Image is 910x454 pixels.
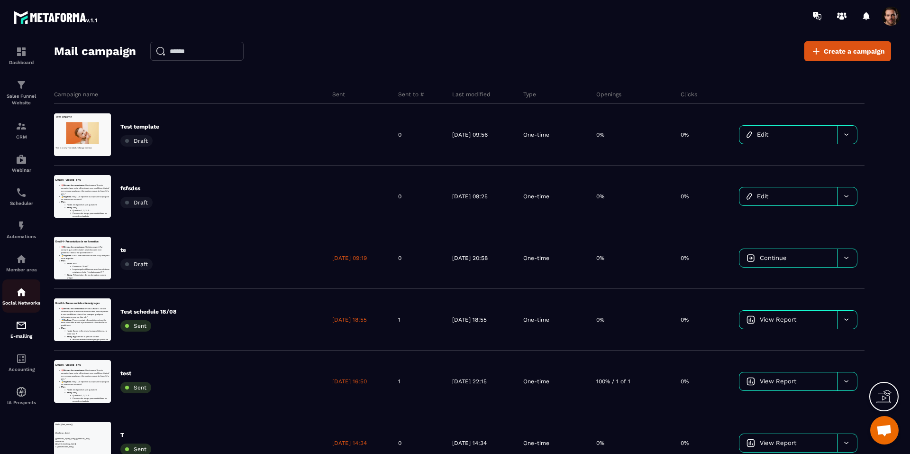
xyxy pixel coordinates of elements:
[16,79,27,91] img: formation
[452,378,487,385] p: [DATE] 22:15
[43,104,185,122] li: : Ils ont enfin résolu leurs problèmes - à votre tour ?
[16,353,27,364] img: accountant
[2,346,40,379] a: accountantaccountantAccounting
[2,279,40,313] a: social-networksocial-networkSocial Networks
[757,131,768,138] span: Edit
[2,147,40,180] a: automationsautomationsWebinar
[62,104,185,122] li: La principale différence avec les solutions existantes (côté “révolutionnaire”) ?
[5,12,185,22] h3: Email 4 - Présentation de ma formation
[2,334,40,339] p: E-mailing
[24,86,38,93] strong: Plan
[120,431,151,439] p: T
[681,439,689,447] p: 0%
[62,132,185,160] li: Mise en avant de témoignages positif de personnes ayant bénéficié des solutions du CTA désiré
[43,122,185,187] li: : Présentation de ma formation comme unique
[757,193,768,200] span: Edit
[62,122,185,141] li: Combien de temps pour rentabiliser ou avoir des résultats
[32,67,57,75] strong: Big Idea
[43,123,60,130] strong: Story
[54,91,98,98] p: Campaign name
[43,95,59,103] strong: Hook
[681,378,689,385] p: 0%
[43,95,185,104] li: : Je réponds à vos questions
[5,70,185,79] p: {{event_booking_date}}
[5,5,75,13] a: [URL][DOMAIN_NAME]
[16,120,27,132] img: formation
[596,439,604,447] p: 0%
[398,378,400,385] p: 1
[32,30,101,37] strong: Niveau de conscience
[24,57,185,76] li: 🥇 : PVU - Ma formation et tout ce qu’elle peut vous apporter.
[5,12,185,22] h3: Email 5 - Closing - FAQ
[332,316,367,324] p: [DATE] 18:55
[43,104,185,150] li: : FAQ
[43,104,60,112] strong: Story
[24,76,38,84] strong: Plan
[596,131,604,139] p: 0%
[5,33,185,42] p: {{webinar_time}}
[16,220,27,232] img: automations
[681,316,689,324] p: 0%
[523,91,536,98] p: Type
[760,254,787,261] span: Continue
[62,113,185,123] li: Question 1, 2, 3, 4…
[134,138,148,144] span: Draft
[681,91,697,98] p: Clicks
[739,249,837,267] a: Continue
[398,316,400,324] p: 1
[24,30,161,56] em: “J’ai compris que cette solution peut résoudre mon problème. Mais c’est quoi la suite ?”
[16,46,27,57] img: formation
[746,439,755,447] img: icon
[596,254,604,262] p: 0%
[120,246,153,254] p: te
[523,254,549,262] p: One-time
[16,253,27,265] img: automations
[16,320,27,331] img: email
[62,95,185,104] li: Promesse “Et si ?”
[332,439,367,447] p: [DATE] 14:34
[398,91,424,98] p: Sent to #
[43,122,185,215] li: : Apporter de la preuve sociale
[739,434,837,452] a: View Report
[24,29,185,66] li: 🧠 : Product-Aware “
[452,193,488,200] p: [DATE] 09:25
[2,400,40,405] p: IA Prospects
[5,12,185,22] h3: Email 4 - Preuve sociale et témoignages
[24,67,185,85] li: 🥇 : FAQ - Je réponds aux questions que peut se poser mon prospect.
[43,85,185,122] li: : PVU
[2,60,40,65] p: Dashboard
[16,187,27,198] img: scheduler
[62,141,185,159] li: Bénéfices clés
[24,67,185,95] li: 🥇 : Preuve sociale - La solution présentée dans mon offre a aidé x personnes à résoudre leurs pro...
[746,377,755,386] img: icon
[760,378,796,385] span: View Report
[332,378,367,385] p: [DATE] 16:50
[5,61,185,70] p: scheduler
[2,234,40,239] p: Automations
[870,416,899,445] a: Mở cuộc trò chuyện
[5,6,60,18] span: Test column
[5,111,185,120] p: This is a new Text block. Change the text.
[5,79,185,89] p: s {{reschedule_link}}
[596,91,621,98] p: Openings
[596,316,604,324] p: 0%
[54,42,136,61] h2: Mail campaign
[120,123,159,130] p: Test template
[681,131,689,139] p: 0%
[746,131,752,138] img: icon
[120,185,153,192] p: fsfsdss
[398,131,401,139] p: 0
[739,126,837,144] a: Edit
[523,131,549,139] p: One-time
[134,261,148,268] span: Draft
[596,193,604,200] p: 0%
[2,72,40,113] a: formationformationSales Funnel Website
